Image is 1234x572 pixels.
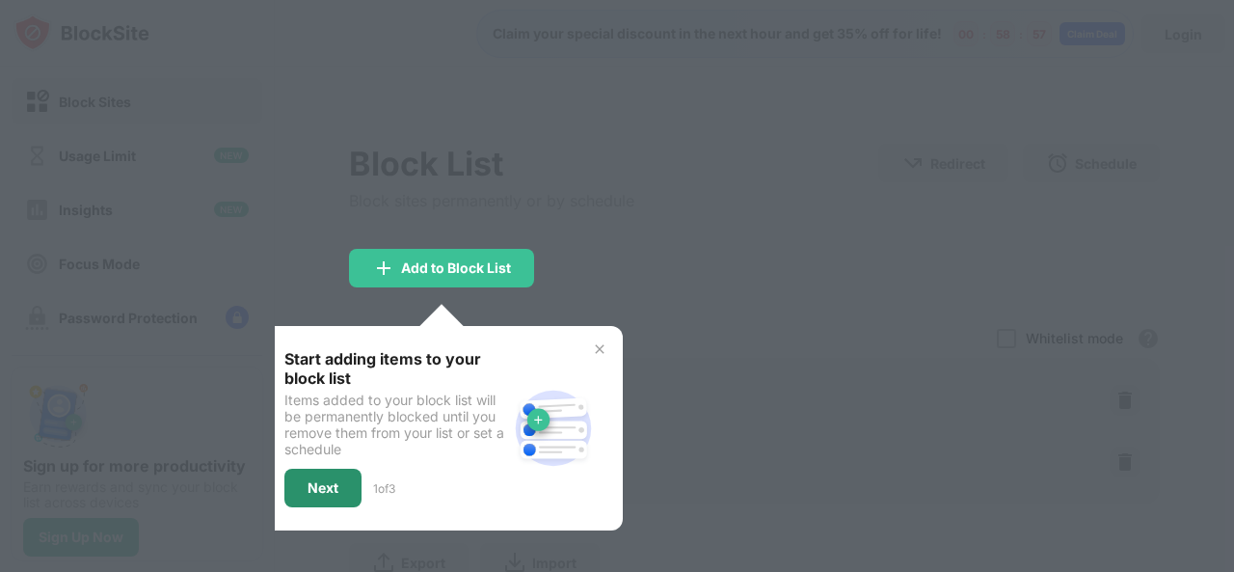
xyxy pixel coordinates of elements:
[507,382,600,475] img: block-site.svg
[308,480,338,496] div: Next
[284,392,507,457] div: Items added to your block list will be permanently blocked until you remove them from your list o...
[284,349,507,388] div: Start adding items to your block list
[373,481,395,496] div: 1 of 3
[401,260,511,276] div: Add to Block List
[592,341,607,357] img: x-button.svg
